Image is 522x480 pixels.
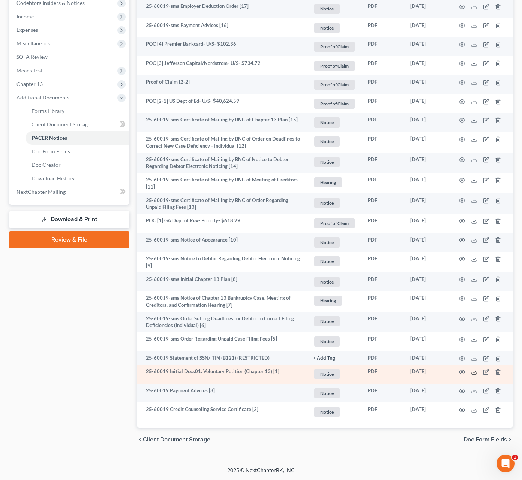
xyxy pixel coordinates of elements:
a: Doc Creator [25,158,129,172]
span: Notice [314,157,340,167]
span: Doc Creator [31,162,61,168]
a: Notice [313,406,356,418]
td: 25-60019 Initial Docs01: Voluntary Petition (Chapter 13) [1] [137,364,307,384]
a: Proof of Claim [313,60,356,72]
td: PDF [362,56,404,75]
span: NextChapter Mailing [16,189,66,195]
a: Notice [313,315,356,327]
a: Notice [313,368,356,380]
td: [DATE] [404,252,450,273]
a: Proof of Claim [313,97,356,110]
span: Hearing [314,177,342,187]
td: [DATE] [404,153,450,173]
button: + Add Tag [313,356,336,361]
span: Client Document Storage [143,436,210,442]
td: [DATE] [404,18,450,37]
span: Proof of Claim [314,61,355,71]
td: 25-60019-sms Certificate of Mailing by BNC of Notice to Debtor Regarding Debtor Electronic Notici... [137,153,307,173]
a: Download History [25,172,129,185]
td: [DATE] [404,364,450,384]
a: Notice [313,156,356,168]
td: 25-60019 Payment Advices [3] [137,384,307,403]
i: chevron_left [137,436,143,442]
span: Chapter 13 [16,81,43,87]
span: Notice [314,136,340,147]
td: 25-60019-sms Payment Advices [16] [137,18,307,37]
td: 25-60019-sms Initial Chapter 13 Plan [8] [137,272,307,291]
a: Review & File [9,231,129,248]
td: [DATE] [404,312,450,332]
a: Forms Library [25,104,129,118]
td: 25-60019-sms Order Setting Deadlines for Debtor to Correct Filing Deficiencies (Individual) [6] [137,312,307,332]
td: [DATE] [404,291,450,312]
span: Notice [314,407,340,417]
td: PDF [362,351,404,364]
span: Notice [314,23,340,33]
td: PDF [362,233,404,252]
a: Hearing [313,294,356,307]
td: [DATE] [404,94,450,113]
span: Hearing [314,295,342,306]
i: chevron_right [507,436,513,442]
a: Proof of Claim [313,78,356,91]
td: PDF [362,364,404,384]
span: 1 [512,454,518,460]
a: Download & Print [9,211,129,228]
td: [DATE] [404,113,450,132]
td: [DATE] [404,384,450,403]
td: PDF [362,312,404,332]
td: PDF [362,75,404,94]
td: PDF [362,132,404,153]
span: Means Test [16,67,42,73]
a: Doc Form Fields [25,145,129,158]
td: 25-60019 Credit Counseling Service Certificate [2] [137,402,307,421]
td: 25-60019-sms Notice of Chapter 13 Bankruptcy Case, Meeting of Creditors, and Confirmation Hearing... [137,291,307,312]
td: [DATE] [404,37,450,57]
td: [DATE] [404,214,450,233]
a: + Add Tag [313,354,356,361]
td: PDF [362,252,404,273]
a: Notice [313,276,356,288]
td: Proof of Claim [2-2] [137,75,307,94]
span: Forms Library [31,108,64,114]
span: PACER Notices [31,135,67,141]
td: [DATE] [404,272,450,291]
td: [DATE] [404,351,450,364]
td: PDF [362,153,404,173]
a: Hearing [313,176,356,189]
td: [DATE] [404,402,450,421]
a: Notice [313,3,356,15]
td: [DATE] [404,75,450,94]
td: PDF [362,18,404,37]
a: Notice [313,22,356,34]
span: Notice [314,336,340,346]
span: Proof of Claim [314,79,355,90]
td: 25-60019-sms Notice to Debtor Regarding Debtor Electronic Noticing [9] [137,252,307,273]
td: POC [2-1] US Dept of Ed- U/S- $40,624.59 [137,94,307,113]
span: Notice [314,316,340,326]
td: PDF [362,113,404,132]
td: PDF [362,272,404,291]
td: PDF [362,214,404,233]
td: POC [1] GA Dept of Rev- Priority- $618.29 [137,214,307,233]
a: Notice [313,255,356,267]
a: Proof of Claim [313,40,356,53]
a: NextChapter Mailing [10,185,129,199]
td: [DATE] [404,193,450,214]
td: PDF [362,173,404,193]
td: PDF [362,384,404,403]
span: Doc Form Fields [31,148,70,154]
span: Notice [314,117,340,127]
span: Expenses [16,27,38,33]
a: SOFA Review [10,50,129,64]
span: Notice [314,256,340,266]
span: Additional Documents [16,94,69,100]
td: PDF [362,193,404,214]
td: 25-60019-sms Certificate of Mailing by BNC of Meeting of Creditors [11] [137,173,307,193]
td: POC [4] Premier Bankcard- U/S- $102.36 [137,37,307,57]
span: Miscellaneous [16,40,50,46]
a: Notice [313,236,356,249]
span: SOFA Review [16,54,48,60]
span: Notice [314,369,340,379]
td: 25-60019-sms Notice of Appearance [10] [137,233,307,252]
